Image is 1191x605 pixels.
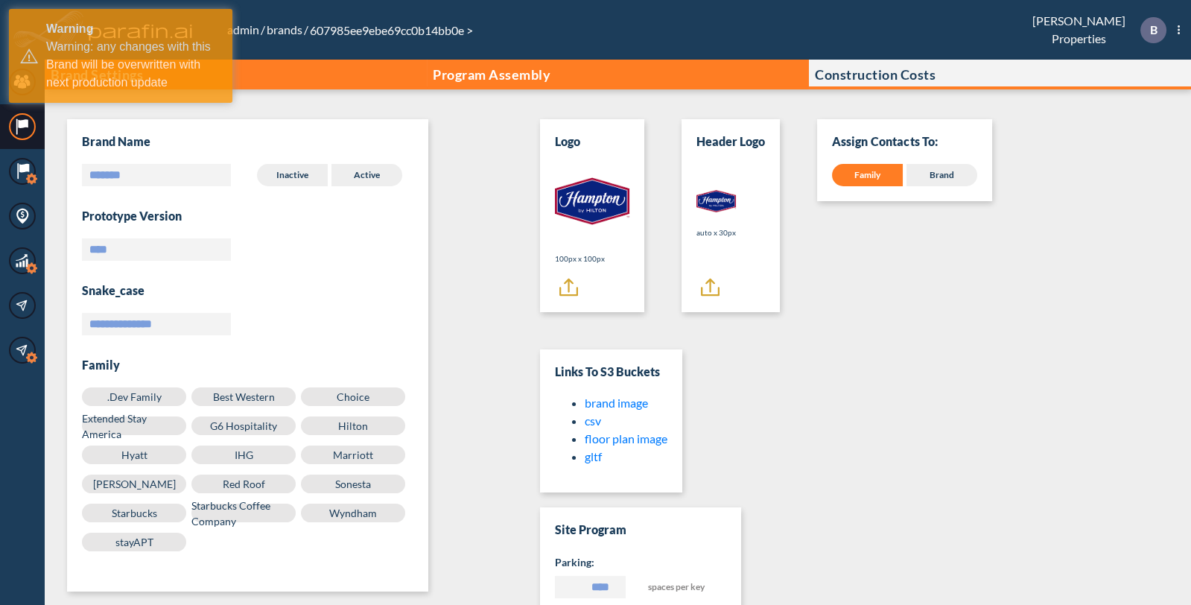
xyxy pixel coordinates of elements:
p: auto x 30px [696,227,736,238]
h3: Prototype Version [82,209,413,224]
label: Choice [301,387,405,406]
p: 100px x 100px [555,253,629,265]
span: spaces per key [648,576,719,604]
label: Red Roof [191,475,296,493]
div: Brand [906,164,977,186]
img: Logo [555,164,629,238]
label: Marriott [301,446,405,464]
li: / [265,21,308,39]
label: Hyatt [82,446,186,464]
a: gltf [585,449,602,463]
label: Inactive [257,164,328,186]
label: Starbucks Coffee Company [191,504,296,522]
label: stayAPT [82,533,186,551]
a: brands [265,22,304,37]
label: Extended Stay America [82,416,186,435]
div: [PERSON_NAME] Properties [1010,17,1180,43]
span: 607985ee9ebe69cc0b14bb0e > [308,23,474,37]
p: Program Assembly [433,67,550,82]
h3: Family [82,358,413,373]
p: Construction Costs [815,67,936,82]
button: Brand Settings [45,60,427,89]
div: Family [832,164,903,186]
a: csv [585,414,601,428]
p: B [1149,23,1157,37]
h3: Site Program [555,522,726,537]
h3: Brand Name [82,134,150,149]
div: Warning: any changes with this Brand will be overwritten with next production update [46,38,221,92]
h5: Parking: [555,555,726,570]
p: Assign Contacts To: [832,134,977,149]
label: IHG [191,446,296,464]
label: Best Western [191,387,296,406]
img: Logo header [696,190,736,212]
button: Program Assembly [427,60,809,89]
div: Warning [46,20,221,38]
h3: Logo [555,134,580,149]
label: Hilton [301,416,405,435]
a: admin [226,22,261,37]
label: .Dev Family [82,387,186,406]
button: Construction Costs [809,60,1191,89]
label: Sonesta [301,475,405,493]
a: floor plan image [585,431,667,446]
label: Active [331,164,402,186]
h3: snake_case [82,283,413,298]
label: Starbucks [82,504,186,522]
label: Wyndham [301,504,405,522]
label: G6 Hospitality [191,416,296,435]
label: [PERSON_NAME] [82,475,186,493]
a: brand image [585,396,648,410]
h3: Header Logo [696,134,765,149]
li: / [226,21,265,39]
h3: Links to S3 Buckets [555,364,667,379]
